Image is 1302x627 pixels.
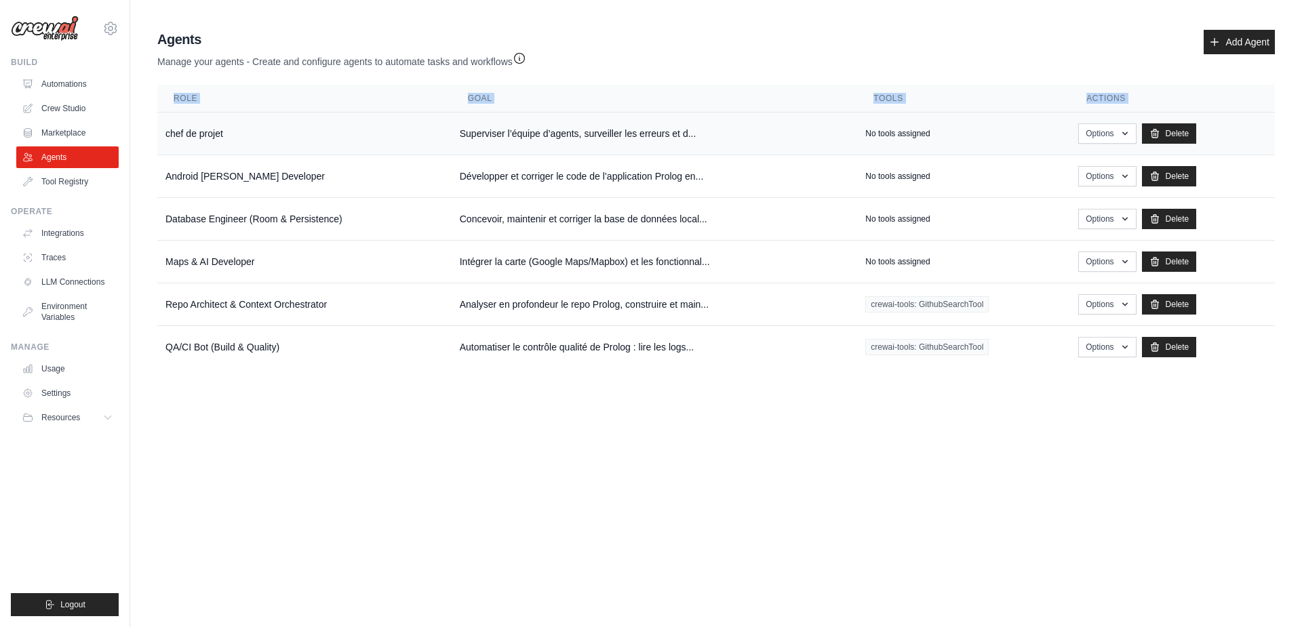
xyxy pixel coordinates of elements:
[857,85,1070,113] th: Tools
[1078,251,1136,272] button: Options
[1078,337,1136,357] button: Options
[41,412,80,423] span: Resources
[11,57,119,68] div: Build
[16,296,119,328] a: Environment Variables
[16,271,119,293] a: LLM Connections
[1204,30,1275,54] a: Add Agent
[60,599,85,610] span: Logout
[157,155,452,198] td: Android [PERSON_NAME] Developer
[157,283,452,326] td: Repo Architect & Context Orchestrator
[1234,562,1302,627] div: Widget de chat
[1142,209,1197,229] a: Delete
[11,342,119,352] div: Manage
[157,49,526,68] p: Manage your agents - Create and configure agents to automate tasks and workflows
[16,222,119,244] a: Integrations
[865,339,989,355] span: crewai-tools: GithubSearchTool
[16,171,119,193] a: Tool Registry
[1078,166,1136,186] button: Options
[1142,337,1197,357] a: Delete
[1142,251,1197,272] a: Delete
[1142,294,1197,315] a: Delete
[11,206,119,217] div: Operate
[16,358,119,380] a: Usage
[1078,209,1136,229] button: Options
[157,85,452,113] th: Role
[16,73,119,95] a: Automations
[452,241,858,283] td: Intégrer la carte (Google Maps/Mapbox) et les fonctionnal...
[1234,562,1302,627] iframe: Chat Widget
[452,113,858,155] td: Superviser l’équipe d’agents, surveiller les erreurs et d...
[452,326,858,369] td: Automatiser le contrôle qualité de Prolog : lire les logs...
[865,171,930,182] p: No tools assigned
[1078,123,1136,144] button: Options
[157,326,452,369] td: QA/CI Bot (Build & Quality)
[16,382,119,404] a: Settings
[452,155,858,198] td: Développer et corriger le code de l’application Prolog en...
[16,247,119,268] a: Traces
[16,122,119,144] a: Marketplace
[16,98,119,119] a: Crew Studio
[865,296,989,312] span: crewai-tools: GithubSearchTool
[11,16,79,41] img: Logo
[865,256,930,267] p: No tools assigned
[157,113,452,155] td: chef de projet
[157,198,452,241] td: Database Engineer (Room & Persistence)
[16,146,119,168] a: Agents
[1078,294,1136,315] button: Options
[865,214,930,224] p: No tools assigned
[1142,123,1197,144] a: Delete
[1070,85,1275,113] th: Actions
[452,85,858,113] th: Goal
[16,407,119,428] button: Resources
[865,128,930,139] p: No tools assigned
[1142,166,1197,186] a: Delete
[11,593,119,616] button: Logout
[157,241,452,283] td: Maps & AI Developer
[452,283,858,326] td: Analyser en profondeur le repo Prolog, construire et main...
[157,30,526,49] h2: Agents
[452,198,858,241] td: Concevoir, maintenir et corriger la base de données local...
